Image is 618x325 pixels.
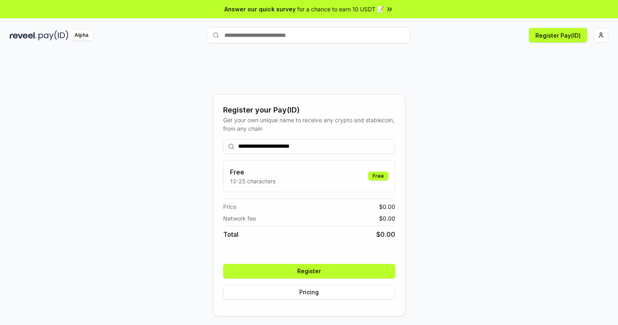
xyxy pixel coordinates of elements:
[230,167,275,177] h3: Free
[223,264,395,278] button: Register
[224,5,296,13] span: Answer our quick survey
[379,202,395,211] span: $ 0.00
[223,285,395,300] button: Pricing
[376,229,395,239] span: $ 0.00
[10,30,37,40] img: reveel_dark
[297,5,384,13] span: for a chance to earn 10 USDT 📝
[223,202,237,211] span: Price
[223,229,239,239] span: Total
[70,30,93,40] div: Alpha
[38,30,68,40] img: pay_id
[368,172,388,181] div: Free
[529,28,587,42] button: Register Pay(ID)
[223,104,395,116] div: Register your Pay(ID)
[379,214,395,223] span: $ 0.00
[230,177,275,185] p: 13-25 characters
[223,214,256,223] span: Network fee
[223,116,395,133] div: Get your own unique name to receive any crypto and stablecoin, from any chain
